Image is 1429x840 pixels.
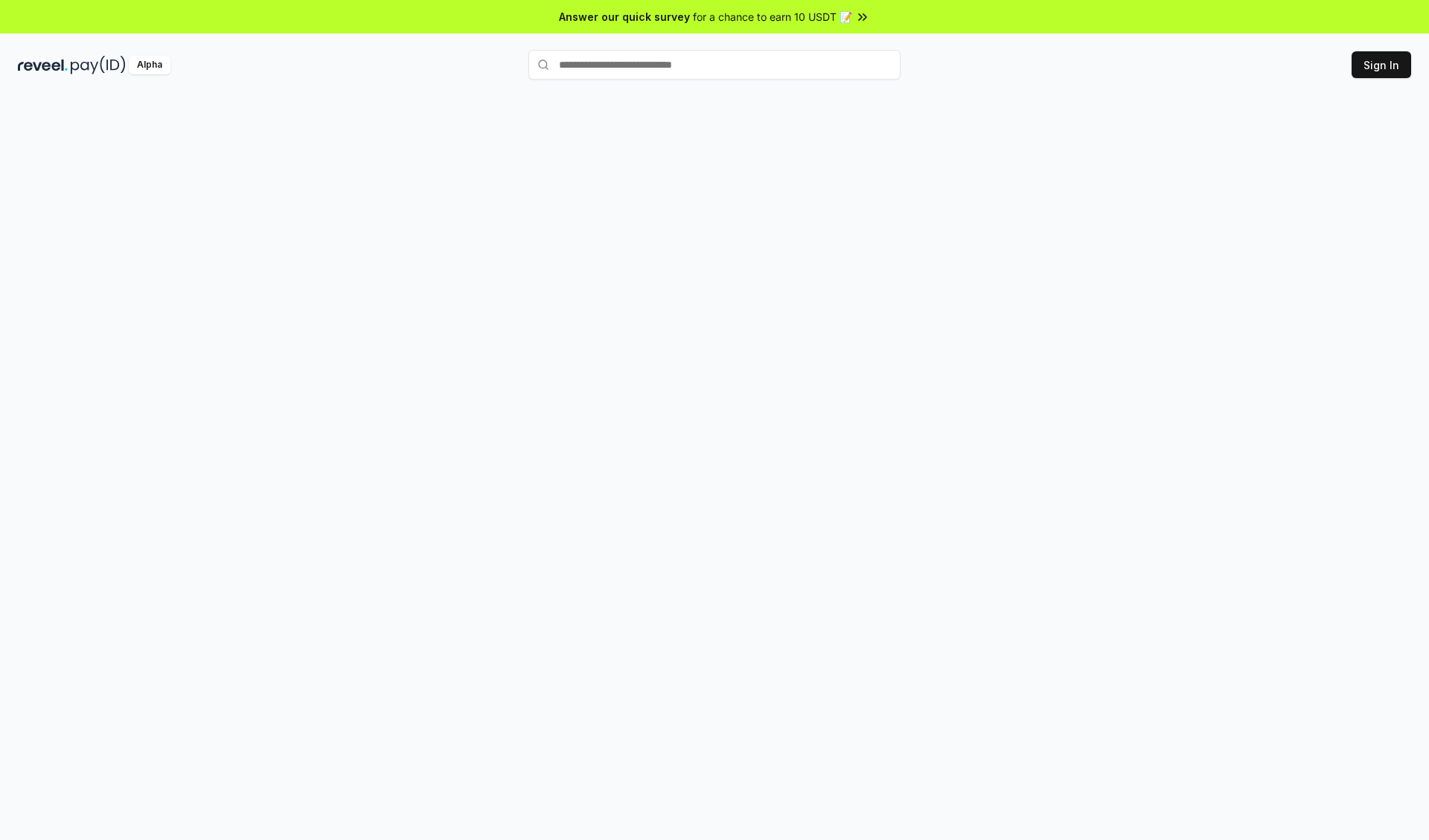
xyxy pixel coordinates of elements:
div: Alpha [129,56,170,74]
span: Answer our quick survey [559,9,690,25]
button: Sign In [1352,51,1411,78]
img: pay_id [71,56,126,74]
span: for a chance to earn 10 USDT 📝 [693,9,852,25]
img: reveel_dark [18,56,68,74]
